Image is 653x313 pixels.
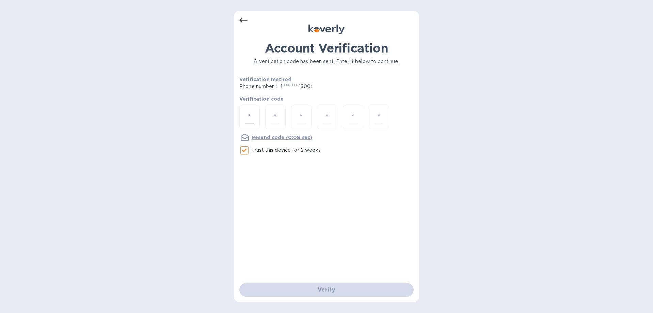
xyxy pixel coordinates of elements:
[239,58,414,65] p: A verification code has been sent. Enter it below to continue.
[252,135,312,140] u: Resend code (0:08 sec)
[239,95,414,102] p: Verification code
[239,77,291,82] b: Verification method
[239,41,414,55] h1: Account Verification
[252,147,321,154] p: Trust this device for 2 weeks
[239,83,365,90] p: Phone number (+1 *** *** 1300)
